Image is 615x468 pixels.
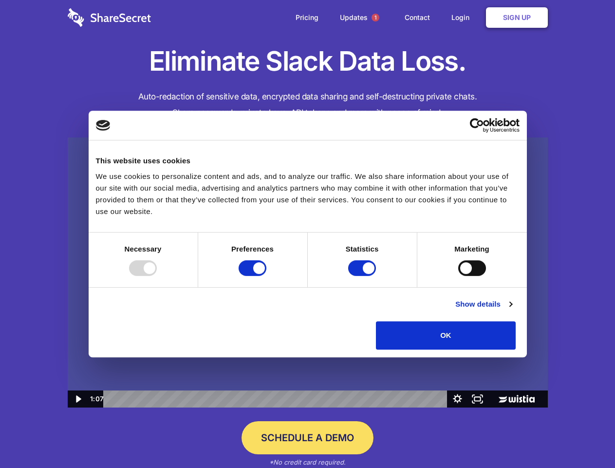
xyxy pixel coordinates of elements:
strong: Marketing [454,245,489,253]
strong: Preferences [231,245,274,253]
a: Pricing [286,2,328,33]
button: OK [376,321,516,350]
h1: Eliminate Slack Data Loss. [68,44,548,79]
div: We use cookies to personalize content and ads, and to analyze our traffic. We also share informat... [96,171,520,217]
strong: Necessary [125,245,162,253]
a: Show details [455,298,512,310]
a: Sign Up [486,7,548,28]
img: logo [96,120,111,131]
a: Usercentrics Cookiebot - opens in a new window [434,118,520,133]
button: Fullscreen [467,390,487,408]
img: logo-wordmark-white-trans-d4663122ce5f474addd5e946df7df03e33cb6a1c49d2221995e7729f52c070b2.svg [68,8,151,27]
img: Sharesecret [68,137,548,408]
button: Show settings menu [447,390,467,408]
h4: Auto-redaction of sensitive data, encrypted data sharing and self-destructing private chats. Shar... [68,89,548,121]
a: Login [442,2,484,33]
strong: Statistics [346,245,379,253]
button: Play Video [68,390,88,408]
div: This website uses cookies [96,155,520,167]
a: Schedule a Demo [242,421,373,454]
a: Wistia Logo -- Learn More [487,390,547,408]
em: *No credit card required. [269,458,346,466]
span: 1 [372,14,379,21]
div: Playbar [111,390,443,408]
a: Contact [395,2,440,33]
